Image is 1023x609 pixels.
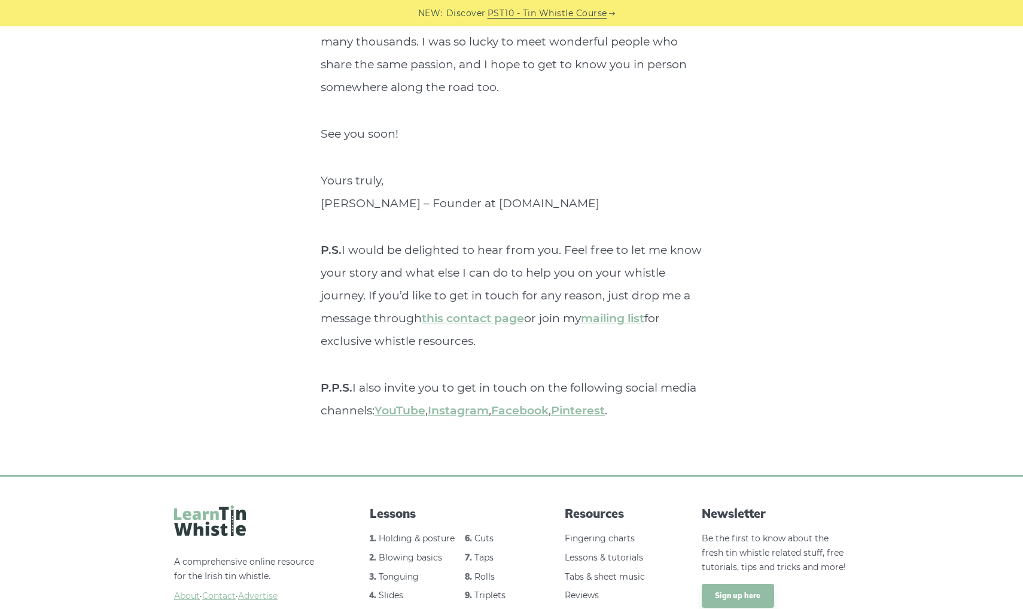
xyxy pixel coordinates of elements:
img: LearnTinWhistle.com [174,505,246,536]
span: Lessons [370,505,517,522]
p: See you soon! [321,123,702,146]
a: Instagram [428,404,489,417]
a: Slides [379,590,403,601]
a: Reviews [565,590,599,601]
a: PST10 - Tin Whistle Course [488,7,607,20]
span: Newsletter [702,505,849,522]
a: Pinterest [551,404,605,417]
a: Sign up here [702,584,774,608]
a: Lessons & tutorials [565,552,643,563]
p: I also invite you to get in touch on the following social media channels: , , , . [321,377,702,422]
a: YouTube [375,404,425,417]
strong: P.P.S. [321,381,352,395]
a: Fingering charts [565,533,635,544]
a: Facebook [491,404,549,417]
p: A comprehensive online resource for the Irish tin whistle. [174,555,321,604]
a: Blowing basics [379,552,442,563]
span: · [174,589,321,604]
a: mailing list [581,311,644,325]
strong: P.S. [321,243,342,257]
a: this contact page [422,311,524,325]
a: Rolls [474,571,495,582]
span: Resources [565,505,653,522]
span: Advertise [238,590,278,601]
a: Tonguing [379,571,419,582]
a: Contact·Advertise [202,590,278,601]
a: Cuts [474,533,494,544]
a: Taps [474,552,494,563]
a: Triplets [474,590,506,601]
span: Discover [446,7,486,20]
span: NEW: [418,7,443,20]
p: Be the first to know about the fresh tin whistle related stuff, free tutorials, tips and tricks a... [702,532,849,574]
a: Tabs & sheet music [565,571,645,582]
span: Contact [202,590,236,601]
a: Holding & posture [379,533,455,544]
p: Yours truly, [PERSON_NAME] – Founder at [DOMAIN_NAME] [321,169,702,215]
a: About [174,590,200,601]
p: I would be delighted to hear from you. Feel free to let me know your story and what else I can do... [321,239,702,353]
